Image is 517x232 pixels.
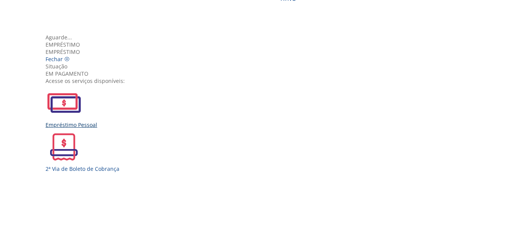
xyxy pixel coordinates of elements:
div: Empréstimo [46,41,477,48]
div: Empréstimo Pessoal [46,121,477,128]
a: Fechar [46,55,70,63]
img: 2ViaCobranca.svg [46,128,82,165]
img: EmprestimoPessoal.svg [46,84,82,121]
div: Acesse os serviços disponíveis: [46,77,477,84]
div: Aguarde... [46,34,477,41]
div: Situação [46,63,477,70]
div: EM PAGAMENTO [46,70,477,77]
a: 2ª Via de Boleto de Cobrança [46,128,477,172]
a: Empréstimo Pessoal [46,84,477,128]
div: 2ª Via de Boleto de Cobrança [46,165,477,172]
span: EMPRÉSTIMO [46,48,80,55]
span: Fechar [46,55,63,63]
